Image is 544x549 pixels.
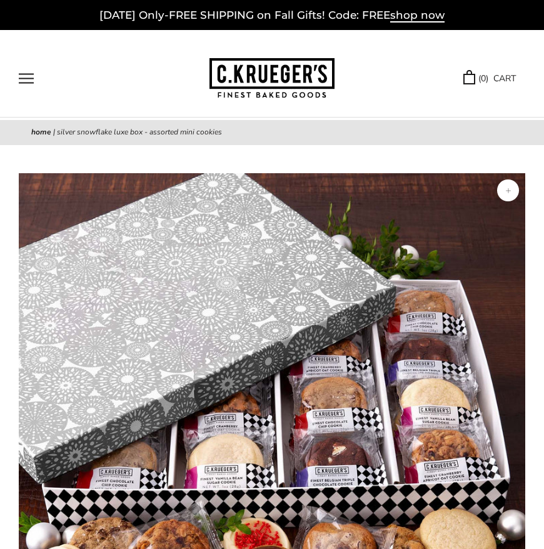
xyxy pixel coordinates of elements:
span: Silver Snowflake Luxe Box - Assorted Mini Cookies [57,127,222,137]
span: | [53,127,55,137]
a: (0) CART [463,71,516,86]
nav: breadcrumbs [31,126,513,139]
span: shop now [390,9,445,23]
button: Zoom [497,179,519,201]
a: [DATE] Only-FREE SHIPPING on Fall Gifts! Code: FREEshop now [99,9,445,23]
iframe: Sign Up via Text for Offers [10,501,129,539]
img: C.KRUEGER'S [209,58,335,99]
button: Open navigation [19,73,34,84]
a: Home [31,127,51,137]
